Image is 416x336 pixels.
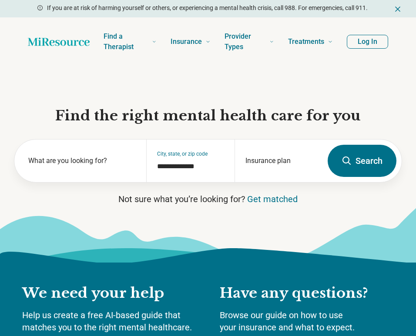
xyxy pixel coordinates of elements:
[288,24,333,59] a: Treatments
[47,3,368,13] p: If you are at risk of harming yourself or others, or experiencing a mental health crisis, call 98...
[347,35,388,49] button: Log In
[14,193,402,205] p: Not sure what you’re looking for?
[171,24,211,59] a: Insurance
[328,145,396,177] button: Search
[28,33,90,50] a: Home page
[288,36,324,48] span: Treatments
[225,24,274,59] a: Provider Types
[171,36,202,48] span: Insurance
[28,156,136,166] label: What are you looking for?
[220,284,394,303] h2: Have any questions?
[22,284,202,303] h2: We need your help
[104,24,157,59] a: Find a Therapist
[220,309,394,333] p: Browse our guide on how to use your insurance and what to expect.
[247,194,298,204] a: Get matched
[104,30,148,53] span: Find a Therapist
[393,3,402,14] button: Dismiss
[225,30,266,53] span: Provider Types
[14,107,402,125] h1: Find the right mental health care for you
